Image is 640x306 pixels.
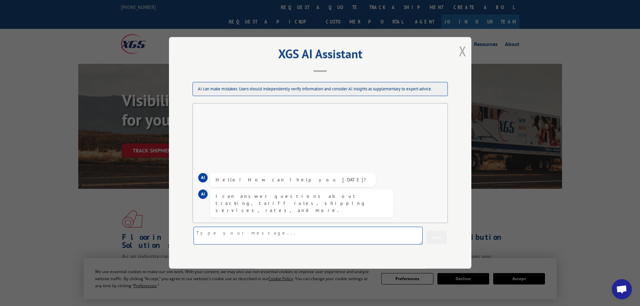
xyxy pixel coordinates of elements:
div: AI [198,190,208,199]
button: Send [426,231,446,245]
div: Open chat [612,279,632,299]
div: AI can make mistakes. Users should independently verify information and consider AI insights as s... [193,82,448,96]
h2: XGS AI Assistant [186,49,455,62]
div: I can answer questions about tracking, tariff rules, shipping services, rates, and more. [216,193,388,214]
button: Close modal [459,42,466,60]
div: AI [198,173,208,183]
div: Hello! How can I help you [DATE]? [216,177,371,184]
